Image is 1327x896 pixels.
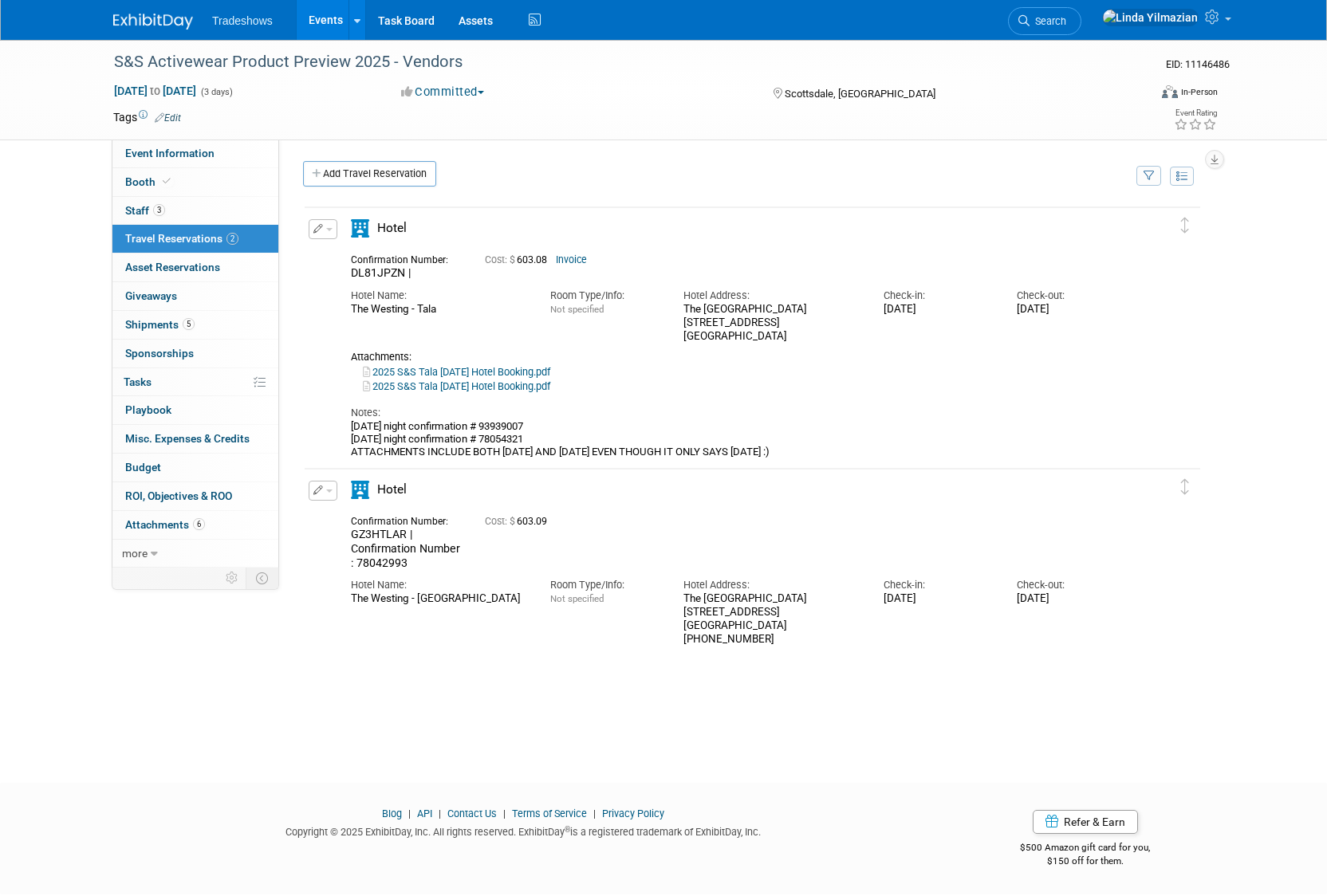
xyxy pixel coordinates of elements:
span: Cost: $ [485,254,517,265]
span: Not specified [550,304,604,315]
a: Sponsorships [112,340,278,367]
span: | [589,808,600,819]
span: Search [1030,15,1066,27]
span: Hotel [377,482,407,497]
span: | [404,808,415,819]
a: 2025 S&S Tala [DATE] Hotel Booking.pdf [363,366,550,378]
span: Booth [125,175,174,188]
img: Linda Yilmazian [1102,9,1199,26]
span: 5 [183,318,195,330]
div: In-Person [1180,86,1218,98]
a: Refer & Earn [1033,810,1138,834]
div: The Westing - Tala [351,303,526,316]
a: Event Information [112,140,278,167]
div: Hotel Address: [683,578,859,592]
a: Add Travel Reservation [303,161,436,187]
span: Giveaways [125,289,177,302]
a: Playbook [112,396,278,424]
div: Hotel Name: [351,578,526,592]
span: 603.08 [485,254,553,265]
td: Toggle Event Tabs [246,568,279,588]
div: Room Type/Info: [550,289,660,303]
img: Format-Inperson.png [1162,85,1178,98]
span: Scottsdale, [GEOGRAPHIC_DATA] [785,88,935,100]
span: 603.09 [485,516,553,527]
a: more [112,540,278,568]
span: Event ID: 11146486 [1166,58,1230,70]
a: Attachments6 [112,511,278,539]
span: ROI, Objectives & ROO [125,489,232,502]
div: Notes: [351,406,1126,420]
a: API [417,808,432,819]
div: [DATE] [1017,303,1126,316]
a: Budget [112,454,278,481]
i: Click and drag to move item [1181,218,1189,234]
div: $150 off for them. [957,855,1215,868]
div: S&S Activewear Product Preview 2025 - Vendors [108,48,1124,77]
span: 3 [153,204,165,216]
span: Staff [125,204,165,217]
a: Shipments5 [112,311,278,339]
a: Privacy Policy [602,808,664,819]
span: Playbook [125,403,171,416]
div: The [GEOGRAPHIC_DATA] [STREET_ADDRESS] [GEOGRAPHIC_DATA] [PHONE_NUMBER] [683,592,859,646]
span: Sponsorships [125,347,194,360]
a: Contact Us [447,808,497,819]
i: Hotel [351,481,369,499]
i: Filter by Traveler [1144,171,1155,182]
a: Tasks [112,368,278,396]
div: Hotel Name: [351,289,526,303]
span: Travel Reservations [125,232,238,245]
span: to [148,84,163,97]
span: | [499,808,510,819]
div: Check-out: [1017,289,1126,303]
td: Tags [113,109,181,125]
span: 6 [193,518,205,530]
a: Staff3 [112,197,278,225]
div: Confirmation Number: [351,250,461,266]
i: Click and drag to move item [1181,479,1189,495]
a: Invoice [556,254,587,265]
div: [DATE] [1017,592,1126,606]
span: Budget [125,461,161,474]
span: Cost: $ [485,516,517,527]
img: ExhibitDay [113,14,193,29]
div: Confirmation Number: [351,511,461,528]
div: Event Rating [1174,109,1217,117]
span: Tasks [124,375,152,388]
td: Personalize Event Tab Strip [219,568,246,588]
a: Giveaways [112,282,278,310]
span: | [435,808,445,819]
i: Hotel [351,219,369,238]
span: Not specified [550,593,604,604]
span: [DATE] [DATE] [113,84,197,98]
span: more [122,547,148,560]
div: Check-in: [884,289,993,303]
div: Attachments: [351,351,1126,364]
button: Committed [396,84,490,100]
div: [DATE] night confirmation # 93939007 [DATE] night confirmation # 78054321 ATTACHMENTS INCLUDE BOT... [351,420,1126,459]
a: Search [1008,7,1081,35]
div: $500 Amazon gift card for you, [957,831,1215,867]
a: Edit [155,112,181,124]
div: Copyright © 2025 ExhibitDay, Inc. All rights reserved. ExhibitDay is a registered trademark of Ex... [113,821,933,839]
div: Check-out: [1017,578,1126,592]
a: Booth [112,168,278,196]
a: Travel Reservations2 [112,225,278,253]
span: GZ3HTLAR | Confirmation Number : 78042993 [351,528,460,568]
span: 2 [226,233,238,245]
span: Tradeshows [212,14,273,27]
a: Terms of Service [512,808,587,819]
div: Check-in: [884,578,993,592]
span: (3 days) [199,87,233,97]
span: Attachments [125,518,205,531]
div: The [GEOGRAPHIC_DATA] [STREET_ADDRESS] [GEOGRAPHIC_DATA] [683,303,859,343]
div: Hotel Address: [683,289,859,303]
a: ROI, Objectives & ROO [112,482,278,510]
a: Blog [382,808,402,819]
a: 2025 S&S Tala [DATE] Hotel Booking.pdf [363,380,550,392]
span: Asset Reservations [125,261,220,273]
div: Room Type/Info: [550,578,660,592]
a: Asset Reservations [112,253,278,281]
i: Booth reservation complete [163,177,171,186]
